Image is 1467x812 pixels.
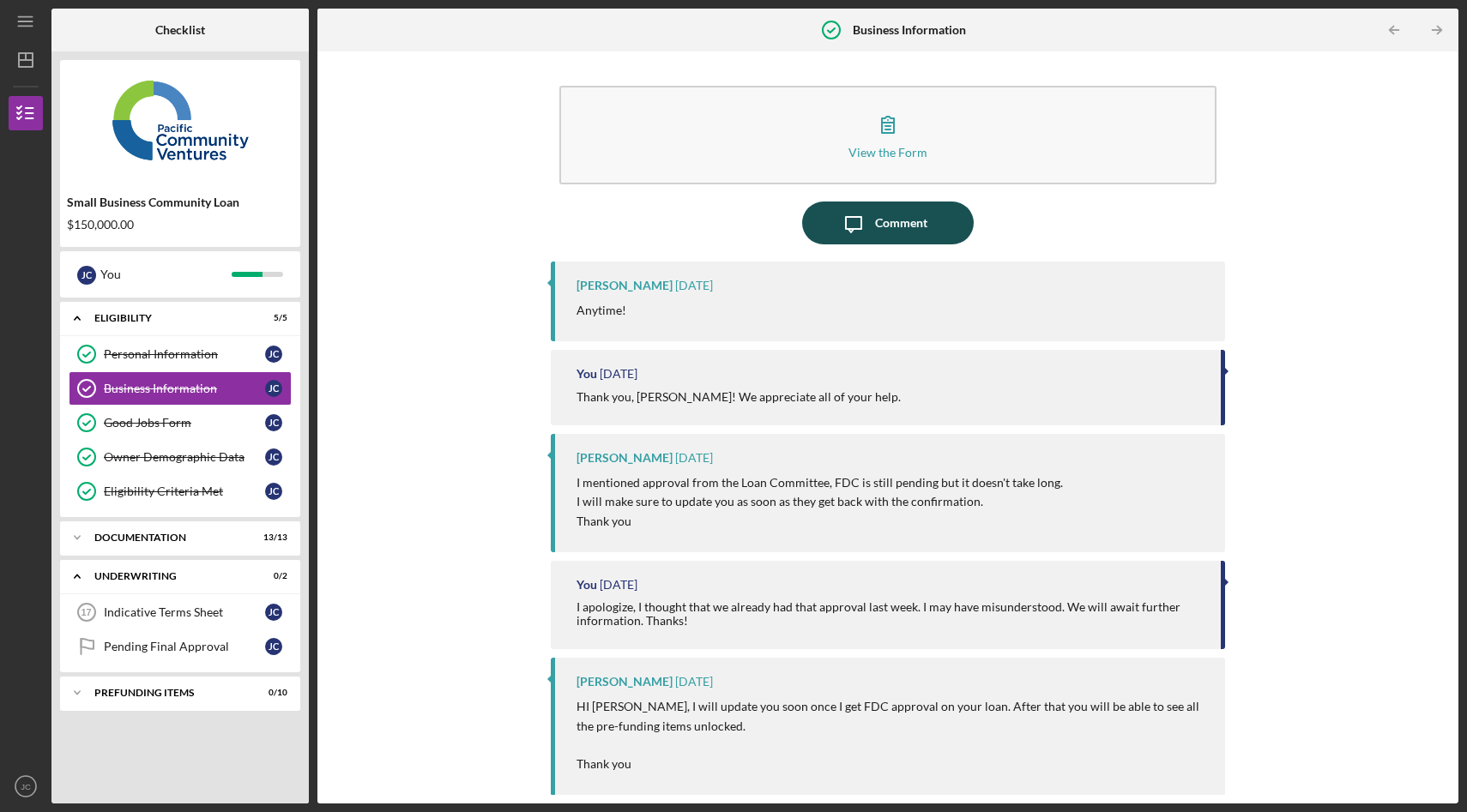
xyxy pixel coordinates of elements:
[577,600,1204,628] div: I apologize, I thought that we already had that approval last week. I may have misunderstood. We ...
[802,201,974,244] button: Comment
[265,414,282,431] div: J C
[577,451,673,465] div: [PERSON_NAME]
[577,301,626,320] p: Anytime!
[94,688,244,698] div: Prefunding Items
[94,313,244,323] div: Eligibility
[77,266,96,285] div: J C
[577,675,673,689] div: [PERSON_NAME]
[265,604,282,621] div: J C
[69,337,292,371] a: Personal InformationJC
[69,629,292,664] a: Pending Final ApprovalJC
[600,367,637,381] time: 2025-09-16 23:53
[257,313,287,323] div: 5 / 5
[577,473,1063,531] p: I mentioned approval from the Loan Committee, FDC is still pending but it doesn't take long. I wi...
[104,382,265,395] div: Business Information
[577,697,1208,774] p: HI [PERSON_NAME], I will update you soon once I get FDC approval on your loan. After that you wil...
[100,260,232,289] div: You
[853,23,966,37] b: Business Information
[69,440,292,474] a: Owner Demographic DataJC
[69,595,292,629] a: 17Indicative Terms SheetJC
[104,347,265,361] div: Personal Information
[265,448,282,466] div: J C
[577,367,597,381] div: You
[875,201,927,244] div: Comment
[9,769,43,803] button: JC
[67,218,293,232] div: $150,000.00
[104,416,265,430] div: Good Jobs Form
[675,451,713,465] time: 2025-09-15 16:56
[67,195,293,209] div: Small Business Community Loan
[69,474,292,508] a: Eligibility Criteria MetJC
[257,532,287,543] div: 13 / 13
[265,380,282,397] div: J C
[559,86,1216,184] button: View the Form
[265,638,282,655] div: J C
[265,346,282,363] div: J C
[94,532,244,543] div: Documentation
[600,578,637,592] time: 2025-09-15 16:38
[69,371,292,406] a: Business InformationJC
[104,484,265,498] div: Eligibility Criteria Met
[21,782,31,791] text: JC
[577,578,597,592] div: You
[69,406,292,440] a: Good Jobs FormJC
[265,483,282,500] div: J C
[81,607,91,617] tspan: 17
[94,571,244,581] div: Underwriting
[577,279,673,292] div: [PERSON_NAME]
[60,69,300,171] img: Product logo
[675,675,713,689] time: 2025-09-15 16:31
[675,279,713,292] time: 2025-09-17 17:49
[848,146,927,159] div: View the Form
[577,390,901,404] div: Thank you, [PERSON_NAME]! We appreciate all of your help.
[257,571,287,581] div: 0 / 2
[104,605,265,619] div: Indicative Terms Sheet
[104,640,265,653] div: Pending Final Approval
[257,688,287,698] div: 0 / 10
[104,450,265,464] div: Owner Demographic Data
[155,23,205,37] b: Checklist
